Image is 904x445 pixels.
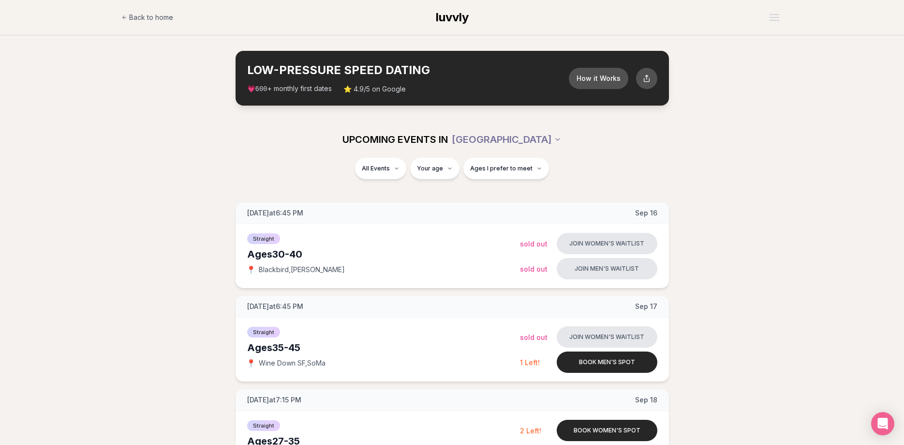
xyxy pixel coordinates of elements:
[247,233,280,244] span: Straight
[766,10,783,25] button: Open menu
[452,129,562,150] button: [GEOGRAPHIC_DATA]
[436,10,469,25] a: luvvly
[410,158,459,179] button: Your age
[247,327,280,338] span: Straight
[121,8,173,27] a: Back to home
[247,302,303,311] span: [DATE] at 6:45 PM
[129,13,173,22] span: Back to home
[355,158,406,179] button: All Events
[463,158,549,179] button: Ages I prefer to meet
[520,358,540,367] span: 1 Left!
[520,240,548,248] span: Sold Out
[417,165,443,172] span: Your age
[247,266,255,274] span: 📍
[635,302,657,311] span: Sep 17
[520,333,548,341] span: Sold Out
[343,84,406,94] span: ⭐ 4.9/5 on Google
[247,208,303,218] span: [DATE] at 6:45 PM
[557,233,657,254] button: Join women's waitlist
[247,84,332,94] span: 💗 + monthly first dates
[520,265,548,273] span: Sold Out
[255,85,267,93] span: 600
[247,420,280,431] span: Straight
[247,62,569,78] h2: LOW-PRESSURE SPEED DATING
[247,341,520,354] div: Ages 35-45
[635,208,657,218] span: Sep 16
[247,359,255,367] span: 📍
[569,68,628,89] button: How it Works
[247,395,301,405] span: [DATE] at 7:15 PM
[557,326,657,348] button: Join women's waitlist
[557,352,657,373] button: Book men's spot
[470,165,533,172] span: Ages I prefer to meet
[259,358,326,368] span: Wine Down SF , SoMa
[557,258,657,279] button: Join men's waitlist
[635,395,657,405] span: Sep 18
[342,133,448,146] span: UPCOMING EVENTS IN
[362,165,390,172] span: All Events
[247,247,520,261] div: Ages 30-40
[520,427,541,435] span: 2 Left!
[557,420,657,441] button: Book women's spot
[871,412,894,435] div: Open Intercom Messenger
[436,10,469,24] span: luvvly
[259,265,345,275] span: Blackbird , [PERSON_NAME]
